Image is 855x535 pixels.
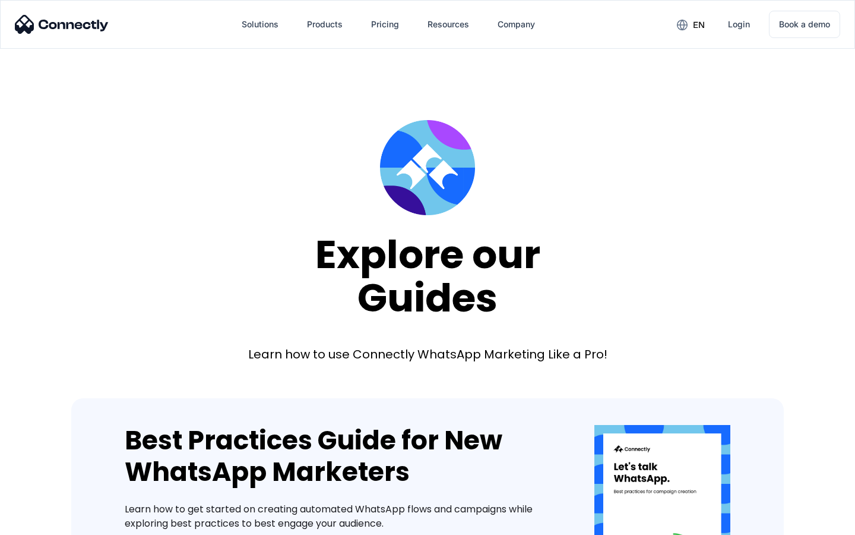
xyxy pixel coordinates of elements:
[718,10,759,39] a: Login
[371,16,399,33] div: Pricing
[693,17,705,33] div: en
[362,10,408,39] a: Pricing
[242,16,278,33] div: Solutions
[307,16,343,33] div: Products
[769,11,840,38] a: Book a demo
[728,16,750,33] div: Login
[125,502,559,531] div: Learn how to get started on creating automated WhatsApp flows and campaigns while exploring best ...
[498,16,535,33] div: Company
[15,15,109,34] img: Connectly Logo
[125,425,559,488] div: Best Practices Guide for New WhatsApp Marketers
[315,233,540,319] div: Explore our Guides
[12,514,71,531] aside: Language selected: English
[24,514,71,531] ul: Language list
[248,346,607,363] div: Learn how to use Connectly WhatsApp Marketing Like a Pro!
[427,16,469,33] div: Resources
